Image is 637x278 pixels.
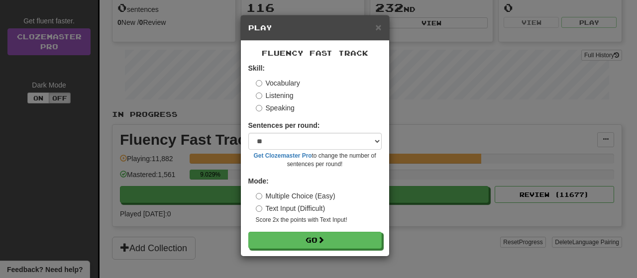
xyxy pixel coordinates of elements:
[375,22,381,32] button: Close
[256,80,262,87] input: Vocabulary
[248,23,382,33] h5: Play
[375,21,381,33] span: ×
[256,103,295,113] label: Speaking
[256,78,300,88] label: Vocabulary
[248,152,382,169] small: to change the number of sentences per round!
[256,105,262,111] input: Speaking
[254,152,312,159] a: Get Clozemaster Pro
[256,205,262,212] input: Text Input (Difficult)
[256,216,382,224] small: Score 2x the points with Text Input !
[248,64,265,72] strong: Skill:
[256,193,262,199] input: Multiple Choice (Easy)
[248,232,382,249] button: Go
[256,93,262,99] input: Listening
[256,191,335,201] label: Multiple Choice (Easy)
[256,91,294,100] label: Listening
[248,177,269,185] strong: Mode:
[248,120,320,130] label: Sentences per round:
[256,203,325,213] label: Text Input (Difficult)
[262,49,368,57] span: Fluency Fast Track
